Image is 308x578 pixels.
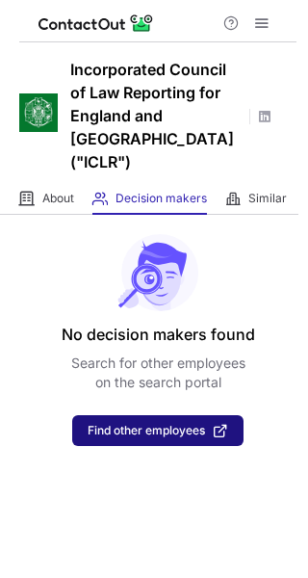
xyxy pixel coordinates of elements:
button: Find other employees [72,415,244,446]
h1: Incorporated Council of Law Reporting for England and [GEOGRAPHIC_DATA] ("ICLR"​) [70,58,244,173]
p: Search for other employees on the search portal [71,354,245,392]
span: Find other employees [88,424,205,437]
header: No decision makers found [62,323,255,346]
img: 94c08c7de0ba9d8318fa474c45c5c2b8 [19,93,58,132]
span: Decision makers [115,191,207,206]
img: No leads found [116,234,199,311]
span: Similar [248,191,287,206]
span: About [42,191,74,206]
img: ContactOut v5.3.10 [38,12,154,35]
